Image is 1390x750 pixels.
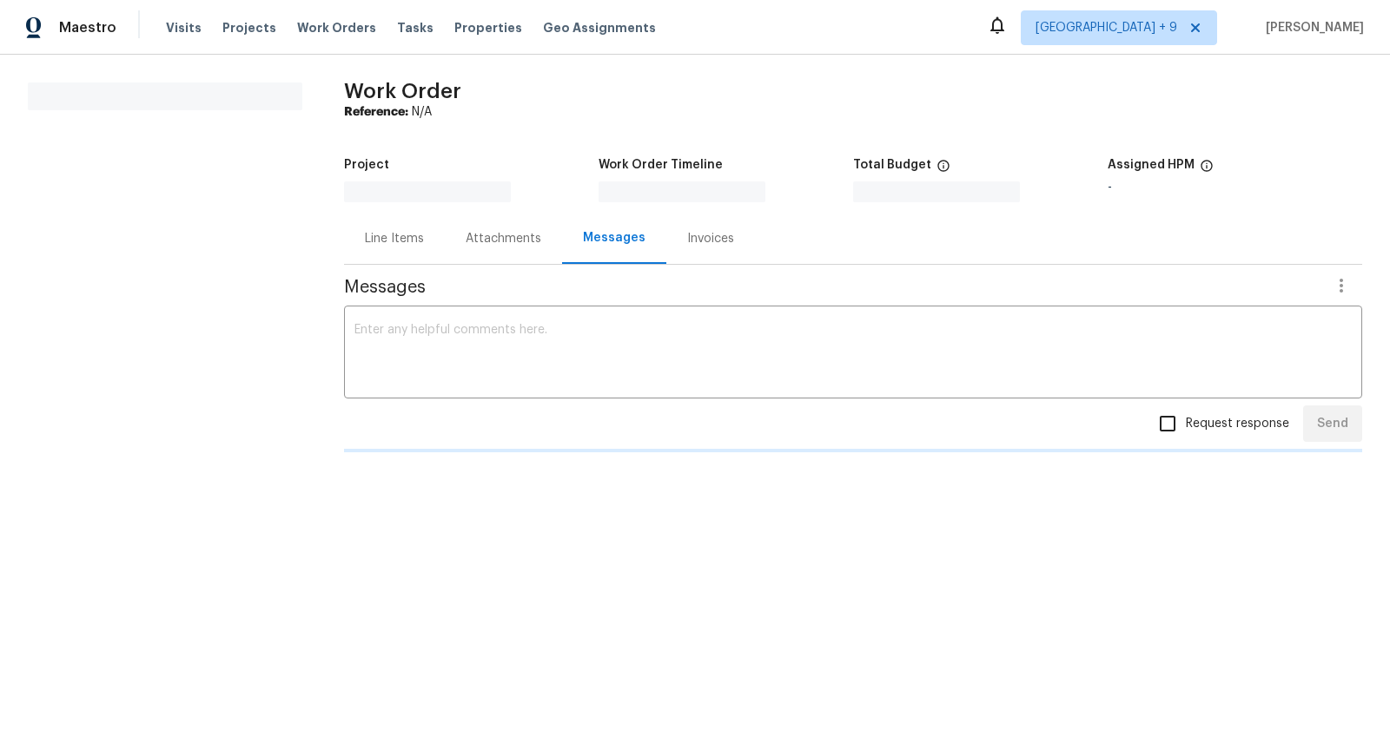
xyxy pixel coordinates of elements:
[599,159,723,171] h5: Work Order Timeline
[365,230,424,247] div: Line Items
[344,106,408,118] b: Reference:
[454,19,522,36] span: Properties
[344,103,1362,121] div: N/A
[853,159,931,171] h5: Total Budget
[543,19,656,36] span: Geo Assignments
[1036,19,1177,36] span: [GEOGRAPHIC_DATA] + 9
[1108,159,1195,171] h5: Assigned HPM
[1259,19,1364,36] span: [PERSON_NAME]
[344,159,389,171] h5: Project
[1186,415,1289,433] span: Request response
[344,81,461,102] span: Work Order
[59,19,116,36] span: Maestro
[1108,181,1362,194] div: -
[397,22,434,34] span: Tasks
[344,279,1320,296] span: Messages
[222,19,276,36] span: Projects
[937,159,950,181] span: The total cost of line items that have been proposed by Opendoor. This sum includes line items th...
[297,19,376,36] span: Work Orders
[687,230,734,247] div: Invoices
[1200,159,1214,181] span: The hpm assigned to this work order.
[583,229,645,247] div: Messages
[166,19,202,36] span: Visits
[466,230,541,247] div: Attachments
